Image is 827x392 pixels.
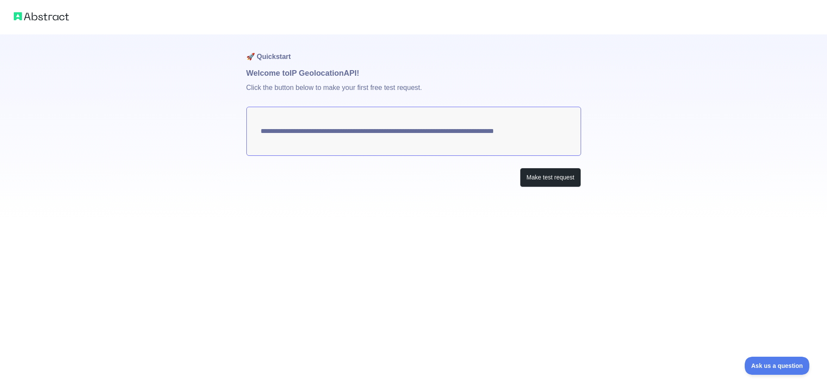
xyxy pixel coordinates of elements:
h1: Welcome to IP Geolocation API! [246,67,581,79]
h1: 🚀 Quickstart [246,34,581,67]
button: Make test request [520,168,581,187]
iframe: Toggle Customer Support [745,357,810,375]
p: Click the button below to make your first free test request. [246,79,581,107]
img: Abstract logo [14,10,69,22]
